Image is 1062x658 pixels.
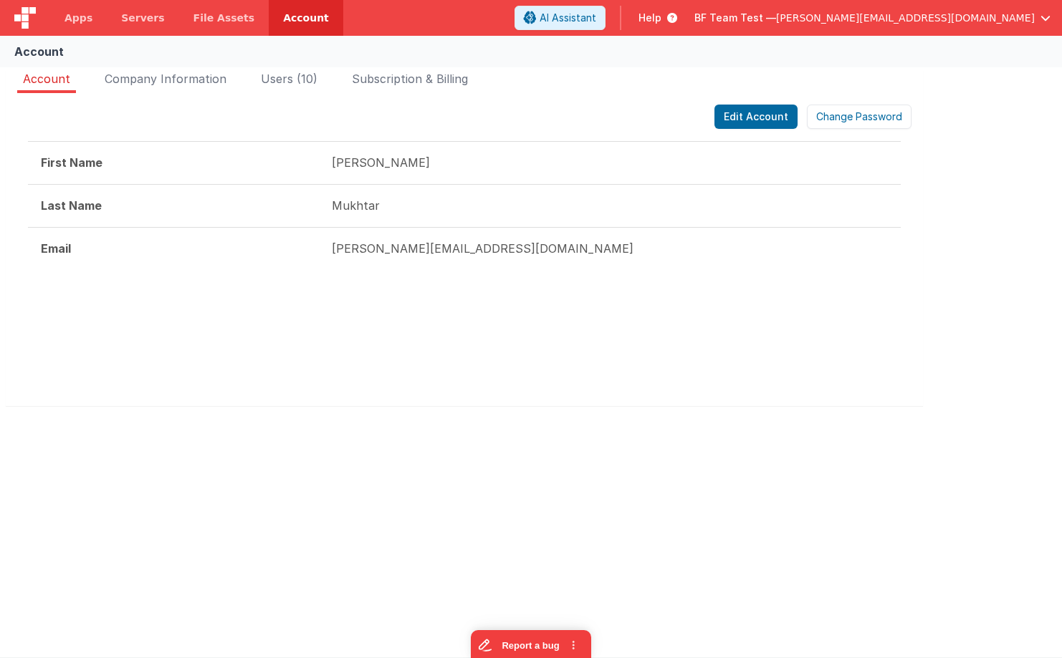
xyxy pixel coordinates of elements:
strong: Email [41,241,71,256]
span: Help [638,11,661,25]
span: Subscription & Billing [352,72,468,86]
span: File Assets [193,11,255,25]
strong: Last Name [41,198,102,213]
div: Account [14,43,64,60]
strong: First Name [41,155,102,170]
td: [PERSON_NAME] [319,142,901,185]
span: Users (10) [261,72,317,86]
span: AI Assistant [540,11,596,25]
td: [PERSON_NAME][EMAIL_ADDRESS][DOMAIN_NAME] [319,227,901,269]
span: Apps [64,11,92,25]
span: BF Team Test — [694,11,776,25]
span: Company Information [105,72,226,86]
button: Change Password [807,105,912,129]
button: BF Team Test — [PERSON_NAME][EMAIL_ADDRESS][DOMAIN_NAME] [694,11,1051,25]
span: [PERSON_NAME][EMAIL_ADDRESS][DOMAIN_NAME] [776,11,1035,25]
span: Servers [121,11,164,25]
button: Edit Account [714,105,798,129]
button: AI Assistant [515,6,606,30]
td: Mukhtar [319,184,901,227]
span: Account [23,72,70,86]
